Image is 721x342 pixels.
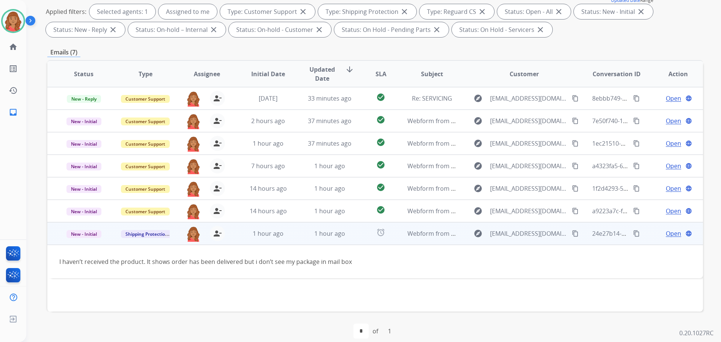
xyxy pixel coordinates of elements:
[685,95,692,102] mat-icon: language
[158,4,217,19] div: Assigned to me
[452,22,552,37] div: Status: On Hold - Servicers
[407,184,578,193] span: Webform from [EMAIL_ADDRESS][DOMAIN_NAME] on [DATE]
[373,327,378,336] div: of
[229,22,331,37] div: Status: On-hold - Customer
[407,139,578,148] span: Webform from [EMAIL_ADDRESS][DOMAIN_NAME] on [DATE]
[572,230,579,237] mat-icon: content_copy
[250,207,287,215] span: 14 hours ago
[637,7,646,16] mat-icon: close
[666,94,681,103] span: Open
[592,184,706,193] span: 1f2d4293-5a0d-4cbb-a378-9afc479b93d5
[592,162,705,170] span: a4323fa5-6988-4c0d-80a6-22e600dc6f97
[474,184,483,193] mat-icon: explore
[9,86,18,95] mat-icon: history
[376,183,385,192] mat-icon: check_circle
[121,185,170,193] span: Customer Support
[308,117,351,125] span: 37 minutes ago
[666,161,681,170] span: Open
[490,161,567,170] span: [EMAIL_ADDRESS][DOMAIN_NAME]
[633,140,640,147] mat-icon: content_copy
[685,140,692,147] mat-icon: language
[474,161,483,170] mat-icon: explore
[376,138,385,147] mat-icon: check_circle
[633,118,640,124] mat-icon: content_copy
[666,206,681,215] span: Open
[490,116,567,125] span: [EMAIL_ADDRESS][DOMAIN_NAME]
[633,163,640,169] mat-icon: content_copy
[572,208,579,214] mat-icon: content_copy
[186,91,201,107] img: agent-avatar
[592,229,709,238] span: 24e27b14-b0a5-4be9-acc0-110b84b0cb23
[641,61,703,87] th: Action
[666,184,681,193] span: Open
[633,95,640,102] mat-icon: content_copy
[382,324,397,339] div: 1
[633,230,640,237] mat-icon: content_copy
[46,7,86,16] p: Applied filters:
[46,22,125,37] div: Status: New - Reply
[253,229,284,238] span: 1 hour ago
[679,328,713,337] p: 0.20.1027RC
[67,95,101,103] span: New - Reply
[74,69,94,78] span: Status
[412,94,452,102] span: Re: SERVICING
[345,65,354,74] mat-icon: arrow_downward
[121,208,170,215] span: Customer Support
[474,206,483,215] mat-icon: explore
[128,22,226,37] div: Status: On-hold – Internal
[474,139,483,148] mat-icon: explore
[572,185,579,192] mat-icon: content_copy
[315,25,324,34] mat-icon: close
[186,203,201,219] img: agent-avatar
[400,7,409,16] mat-icon: close
[89,4,155,19] div: Selected agents: 1
[572,140,579,147] mat-icon: content_copy
[251,117,285,125] span: 2 hours ago
[685,185,692,192] mat-icon: language
[490,184,567,193] span: [EMAIL_ADDRESS][DOMAIN_NAME]
[250,184,287,193] span: 14 hours ago
[407,162,578,170] span: Webform from [EMAIL_ADDRESS][DOMAIN_NAME] on [DATE]
[407,117,578,125] span: Webform from [EMAIL_ADDRESS][DOMAIN_NAME] on [DATE]
[572,163,579,169] mat-icon: content_copy
[121,140,170,148] span: Customer Support
[407,207,578,215] span: Webform from [EMAIL_ADDRESS][DOMAIN_NAME] on [DATE]
[474,116,483,125] mat-icon: explore
[376,69,386,78] span: SLA
[318,4,416,19] div: Type: Shipping Protection
[497,4,571,19] div: Status: Open - All
[186,226,201,242] img: agent-avatar
[194,69,220,78] span: Assignee
[376,228,385,237] mat-icon: alarm
[685,208,692,214] mat-icon: language
[253,139,284,148] span: 1 hour ago
[376,115,385,124] mat-icon: check_circle
[213,206,222,215] mat-icon: person_remove
[251,162,285,170] span: 7 hours ago
[314,184,345,193] span: 1 hour ago
[314,162,345,170] span: 1 hour ago
[421,69,443,78] span: Subject
[66,230,101,238] span: New - Initial
[186,136,201,152] img: agent-avatar
[685,163,692,169] mat-icon: language
[419,4,494,19] div: Type: Reguard CS
[490,94,567,103] span: [EMAIL_ADDRESS][DOMAIN_NAME]
[334,22,449,37] div: Status: On Hold - Pending Parts
[66,208,101,215] span: New - Initial
[432,25,441,34] mat-icon: close
[685,118,692,124] mat-icon: language
[9,64,18,73] mat-icon: list_alt
[478,7,487,16] mat-icon: close
[220,4,315,19] div: Type: Customer Support
[593,69,641,78] span: Conversation ID
[536,25,545,34] mat-icon: close
[251,69,285,78] span: Initial Date
[666,116,681,125] span: Open
[592,94,709,102] span: 8ebbb749-e409-4533-b530-03065089c37d
[186,158,201,174] img: agent-avatar
[213,94,222,103] mat-icon: person_remove
[633,208,640,214] mat-icon: content_copy
[186,181,201,197] img: agent-avatar
[685,230,692,237] mat-icon: language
